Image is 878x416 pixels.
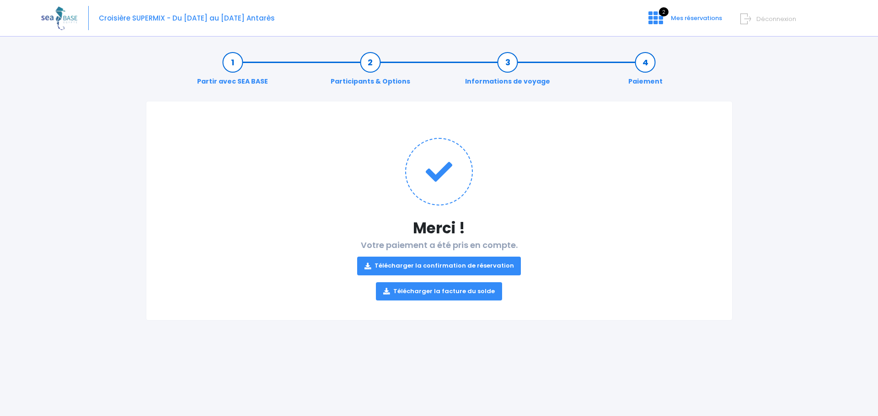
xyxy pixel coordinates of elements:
a: Participants & Options [326,58,415,86]
a: Informations de voyage [460,58,555,86]
h2: Votre paiement a été pris en compte. [165,240,714,300]
a: Télécharger la confirmation de réservation [357,257,521,275]
h1: Merci ! [165,219,714,237]
a: Paiement [624,58,667,86]
a: 2 Mes réservations [641,17,728,26]
span: 2 [659,7,669,16]
a: Partir avec SEA BASE [193,58,273,86]
span: Déconnexion [756,15,796,23]
a: Télécharger la facture du solde [376,282,502,300]
span: Croisière SUPERMIX - Du [DATE] au [DATE] Antarès [99,13,275,23]
span: Mes réservations [671,14,722,22]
